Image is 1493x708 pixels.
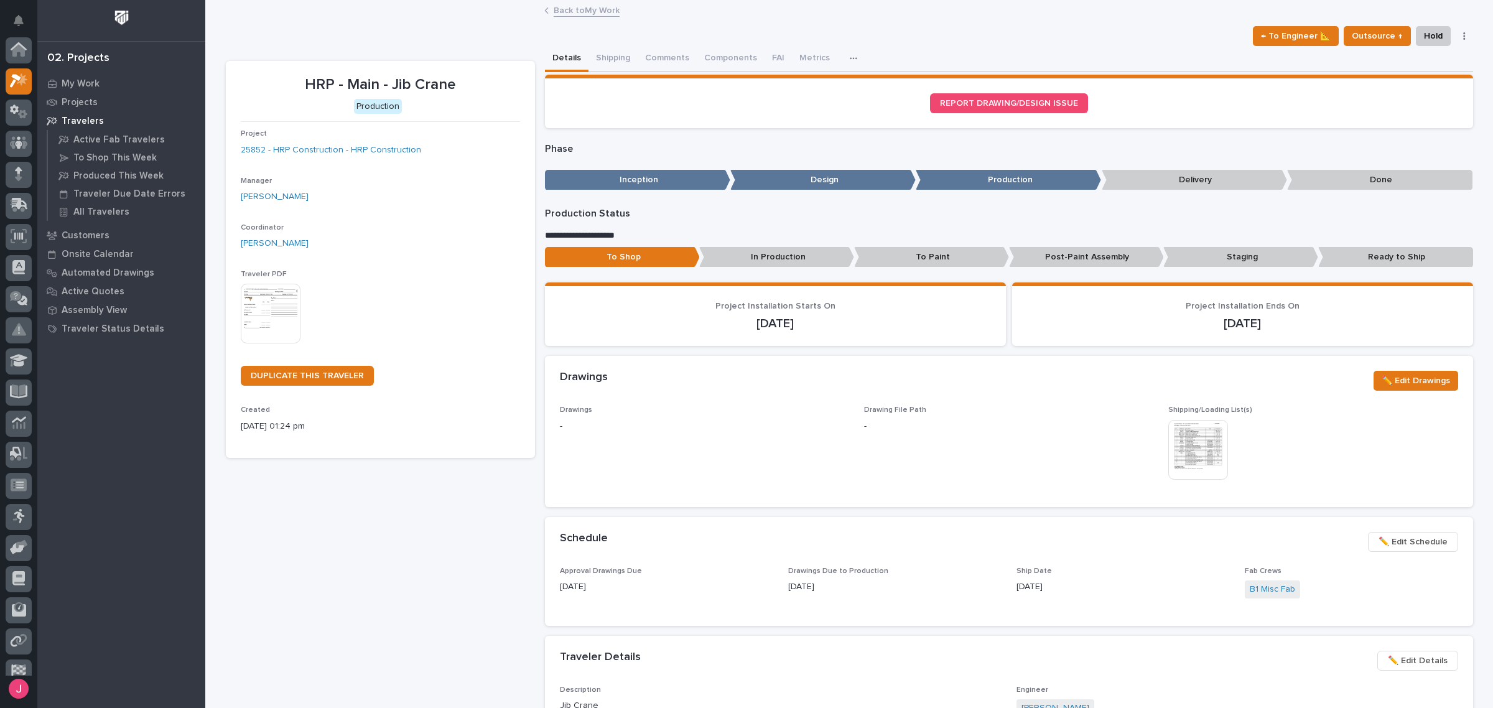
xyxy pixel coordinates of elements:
[241,177,272,185] span: Manager
[788,567,888,575] span: Drawings Due to Production
[6,7,32,34] button: Notifications
[554,2,620,17] a: Back toMy Work
[765,46,792,72] button: FAI
[715,302,835,310] span: Project Installation Starts On
[241,406,270,414] span: Created
[560,371,608,384] h2: Drawings
[48,149,205,166] a: To Shop This Week
[37,226,205,245] a: Customers
[1163,247,1318,268] p: Staging
[16,15,32,35] div: Notifications
[37,245,205,263] a: Onsite Calendar
[73,170,164,182] p: Produced This Week
[560,420,849,433] p: -
[37,74,205,93] a: My Work
[73,207,129,218] p: All Travelers
[1102,170,1287,190] p: Delivery
[560,316,991,331] p: [DATE]
[1318,247,1473,268] p: Ready to Ship
[48,185,205,202] a: Traveler Due Date Errors
[241,420,520,433] p: [DATE] 01:24 pm
[241,76,520,94] p: HRP - Main - Jib Crane
[730,170,916,190] p: Design
[1374,371,1458,391] button: ✏️ Edit Drawings
[251,371,364,380] span: DUPLICATE THIS TRAVELER
[545,208,1473,220] p: Production Status
[638,46,697,72] button: Comments
[1186,302,1300,310] span: Project Installation Ends On
[37,300,205,319] a: Assembly View
[699,247,854,268] p: In Production
[1382,373,1450,388] span: ✏️ Edit Drawings
[545,247,700,268] p: To Shop
[1377,651,1458,671] button: ✏️ Edit Details
[62,268,154,279] p: Automated Drawings
[1016,580,1230,594] p: [DATE]
[1416,26,1451,46] button: Hold
[916,170,1101,190] p: Production
[560,651,641,664] h2: Traveler Details
[560,532,608,546] h2: Schedule
[37,319,205,338] a: Traveler Status Details
[560,406,592,414] span: Drawings
[62,286,124,297] p: Active Quotes
[545,143,1473,155] p: Phase
[1016,686,1048,694] span: Engineer
[545,170,730,190] p: Inception
[37,111,205,130] a: Travelers
[48,203,205,220] a: All Travelers
[62,97,98,108] p: Projects
[560,580,773,594] p: [DATE]
[560,686,601,694] span: Description
[792,46,837,72] button: Metrics
[1027,316,1458,331] p: [DATE]
[854,247,1009,268] p: To Paint
[1388,653,1448,668] span: ✏️ Edit Details
[47,52,109,65] div: 02. Projects
[588,46,638,72] button: Shipping
[73,152,157,164] p: To Shop This Week
[1261,29,1331,44] span: ← To Engineer 📐
[1168,406,1252,414] span: Shipping/Loading List(s)
[1009,247,1164,268] p: Post-Paint Assembly
[1287,170,1472,190] p: Done
[241,130,267,137] span: Project
[110,6,133,29] img: Workspace Logo
[1424,29,1443,44] span: Hold
[354,99,402,114] div: Production
[940,99,1078,108] span: REPORT DRAWING/DESIGN ISSUE
[241,190,309,203] a: [PERSON_NAME]
[1250,583,1295,596] a: B1 Misc Fab
[864,406,926,414] span: Drawing File Path
[241,366,374,386] a: DUPLICATE THIS TRAVELER
[73,134,165,146] p: Active Fab Travelers
[930,93,1088,113] a: REPORT DRAWING/DESIGN ISSUE
[1368,532,1458,552] button: ✏️ Edit Schedule
[62,249,134,260] p: Onsite Calendar
[48,131,205,148] a: Active Fab Travelers
[1379,534,1448,549] span: ✏️ Edit Schedule
[864,420,867,433] p: -
[545,46,588,72] button: Details
[37,93,205,111] a: Projects
[62,305,127,316] p: Assembly View
[62,230,109,241] p: Customers
[241,224,284,231] span: Coordinator
[37,263,205,282] a: Automated Drawings
[1016,567,1052,575] span: Ship Date
[241,237,309,250] a: [PERSON_NAME]
[73,189,185,200] p: Traveler Due Date Errors
[1344,26,1411,46] button: Outsource ↑
[788,580,1002,594] p: [DATE]
[62,116,104,127] p: Travelers
[62,78,100,90] p: My Work
[37,282,205,300] a: Active Quotes
[697,46,765,72] button: Components
[1245,567,1281,575] span: Fab Crews
[1352,29,1403,44] span: Outsource ↑
[1253,26,1339,46] button: ← To Engineer 📐
[560,567,642,575] span: Approval Drawings Due
[48,167,205,184] a: Produced This Week
[62,324,164,335] p: Traveler Status Details
[6,676,32,702] button: users-avatar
